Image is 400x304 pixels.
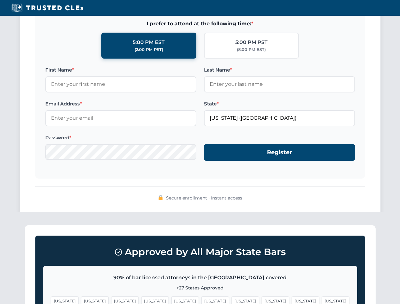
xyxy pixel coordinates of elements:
[166,194,242,201] span: Secure enrollment • Instant access
[158,195,163,200] img: 🔒
[45,100,196,108] label: Email Address
[51,274,349,282] p: 90% of bar licensed attorneys in the [GEOGRAPHIC_DATA] covered
[45,134,196,142] label: Password
[45,110,196,126] input: Enter your email
[204,100,355,108] label: State
[237,47,266,53] div: (8:00 PM EST)
[135,47,163,53] div: (2:00 PM PST)
[204,66,355,74] label: Last Name
[45,66,196,74] label: First Name
[51,284,349,291] p: +27 States Approved
[45,76,196,92] input: Enter your first name
[235,38,268,47] div: 5:00 PM PST
[204,110,355,126] input: Florida (FL)
[204,144,355,161] button: Register
[10,3,85,13] img: Trusted CLEs
[45,20,355,28] span: I prefer to attend at the following time:
[204,76,355,92] input: Enter your last name
[133,38,165,47] div: 5:00 PM EST
[43,244,357,261] h3: Approved by All Major State Bars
